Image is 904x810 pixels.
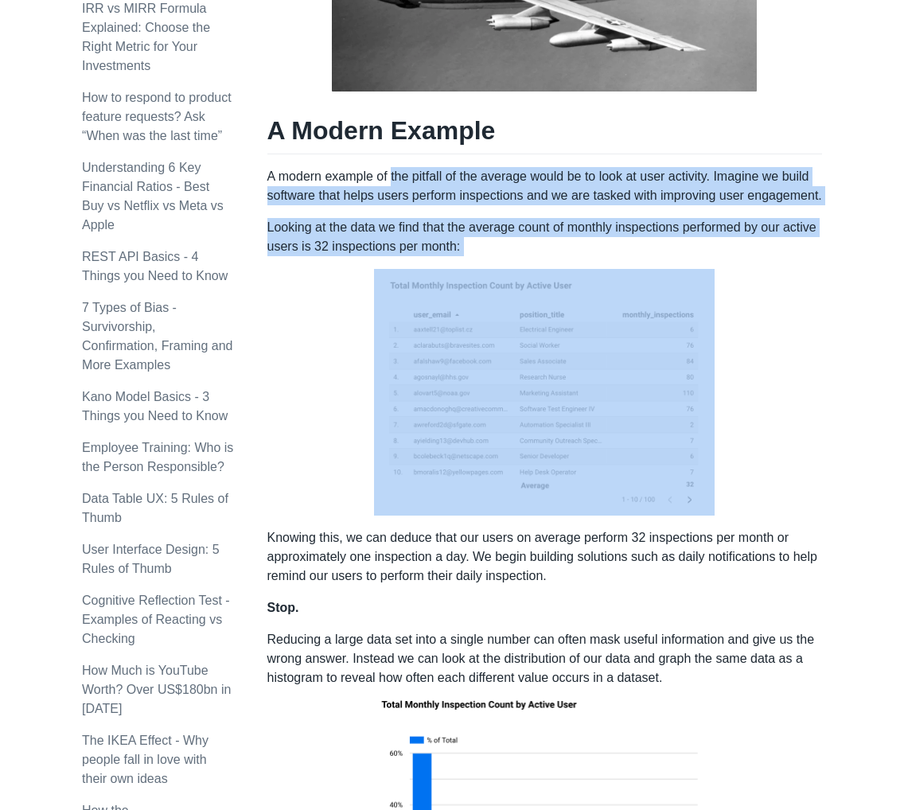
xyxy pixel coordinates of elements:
strong: Stop. [267,601,299,614]
a: REST API Basics - 4 Things you Need to Know [82,250,228,282]
a: Cognitive Reflection Test - Examples of Reacting vs Checking [82,594,230,645]
a: User Interface Design: 5 Rules of Thumb [82,543,220,575]
a: How Much is YouTube Worth? Over US$180bn in [DATE] [82,664,231,715]
h1: A Modern Example [267,115,822,155]
p: A modern example of the pitfall of the average would be to look at user activity. Imagine we buil... [267,167,822,205]
a: The IKEA Effect - Why people fall in love with their own ideas [82,734,208,785]
p: Knowing this, we can deduce that our users on average perform 32 inspections per month or approxi... [267,528,822,586]
a: Understanding 6 Key Financial Ratios - Best Buy vs Netflix vs Meta vs Apple [82,161,224,232]
img: table_inspections [374,269,715,516]
a: How to respond to product feature requests? Ask “When was the last time” [82,91,232,142]
p: Looking at the data we find that the average count of monthly inspections performed by our active... [267,218,822,256]
a: Employee Training: Who is the Person Responsible? [82,441,233,473]
a: Data Table UX: 5 Rules of Thumb [82,492,228,524]
a: Kano Model Basics - 3 Things you Need to Know [82,390,228,423]
a: IRR vs MIRR Formula Explained: Choose the Right Metric for Your Investments [82,2,210,72]
a: 7 Types of Bias - Survivorship, Confirmation, Framing and More Examples [82,301,232,372]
